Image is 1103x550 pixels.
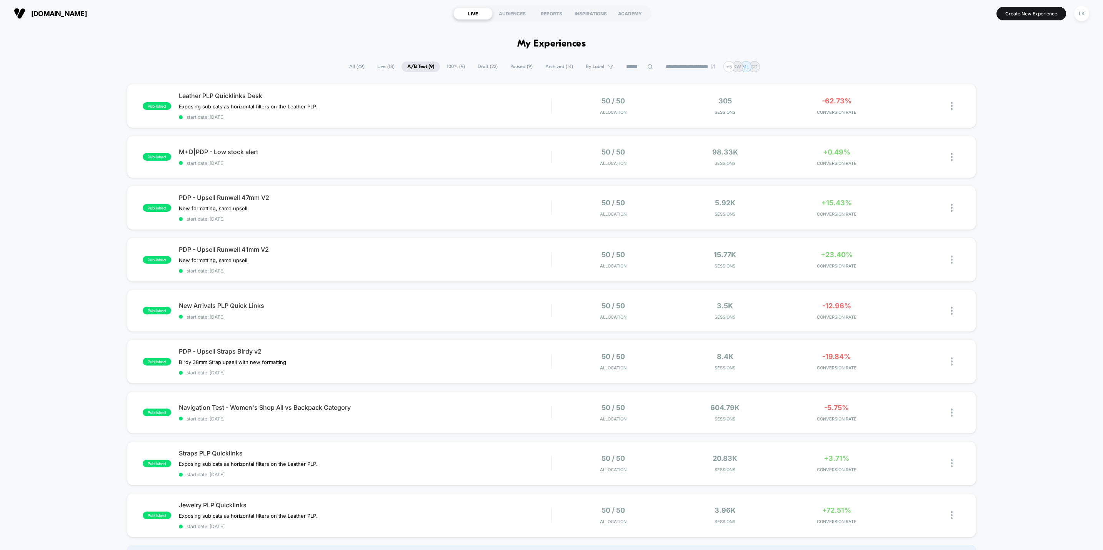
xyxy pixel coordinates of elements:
span: 50 / 50 [601,251,625,259]
span: Sessions [671,416,779,422]
span: +3.71% [824,454,849,462]
span: A/B Test ( 9 ) [402,61,440,72]
div: LK [1074,6,1089,21]
span: published [143,204,171,212]
span: New Arrivals PLP Quick Links [179,302,551,309]
div: INSPIRATIONS [571,7,610,20]
h1: My Experiences [517,38,586,50]
span: Straps PLP Quicklinks [179,449,551,457]
span: 50 / 50 [601,97,625,105]
span: By Label [586,64,604,70]
span: start date: [DATE] [179,370,551,376]
button: Create New Experience [996,7,1066,20]
p: KW [733,64,741,70]
span: Sessions [671,519,779,524]
span: Sessions [671,110,779,115]
span: +0.49% [823,148,850,156]
span: Paused ( 9 ) [505,61,538,72]
span: published [143,358,171,366]
img: close [951,459,953,467]
span: Allocation [600,365,626,371]
img: Visually logo [14,8,25,19]
span: Draft ( 22 ) [472,61,503,72]
button: [DOMAIN_NAME] [12,7,89,20]
span: CONVERSION RATE [783,467,890,472]
span: CONVERSION RATE [783,161,890,166]
span: Allocation [600,314,626,320]
span: published [143,256,171,264]
span: 50 / 50 [601,352,625,361]
span: published [143,512,171,519]
span: CONVERSION RATE [783,110,890,115]
span: Allocation [600,416,626,422]
img: close [951,204,953,212]
span: 305 [718,97,732,105]
img: close [951,511,953,519]
span: Sessions [671,314,779,320]
span: 50 / 50 [601,454,625,462]
span: Sessions [671,161,779,166]
span: 50 / 50 [601,404,625,412]
span: Allocation [600,467,626,472]
span: -12.96% [822,302,851,310]
span: CONVERSION RATE [783,263,890,269]
img: close [951,256,953,264]
span: Navigation Test - Women's Shop All vs Backpack Category [179,404,551,411]
span: CONVERSION RATE [783,365,890,371]
img: end [711,64,715,69]
p: CD [751,64,758,70]
span: 604.79k [710,404,740,412]
span: 98.33k [712,148,738,156]
span: +72.51% [822,506,851,514]
span: -62.73% [822,97,851,105]
span: Archived ( 14 ) [540,61,579,72]
span: Sessions [671,211,779,217]
span: 15.77k [714,251,736,259]
span: 8.4k [717,352,733,361]
span: published [143,307,171,314]
span: published [143,460,171,467]
div: LIVE [453,7,493,20]
span: 5.92k [715,199,735,207]
span: start date: [DATE] [179,416,551,422]
span: Leather PLP Quicklinks Desk [179,92,551,100]
span: PDP - Upsell Runwell 47mm V2 [179,194,551,201]
span: Exposing sub cats as horizontal filters on the Leather PLP. [179,103,319,110]
span: Birdy 38mm Strap upsell with new formatting [179,359,286,365]
span: PDP - Upsell Straps Birdy v2 [179,347,551,355]
span: Allocation [600,211,626,217]
span: PDP - Upsell Runwell 41mm V2 [179,246,551,253]
div: ACADEMY [610,7,650,20]
span: Sessions [671,467,779,472]
span: start date: [DATE] [179,472,551,477]
span: published [143,153,171,161]
span: CONVERSION RATE [783,416,890,422]
span: 100% ( 9 ) [441,61,471,72]
span: 50 / 50 [601,148,625,156]
span: start date: [DATE] [179,523,551,529]
span: Allocation [600,263,626,269]
span: New formatting, same upsell [179,257,247,263]
span: 3.96k [715,506,736,514]
img: close [951,357,953,366]
span: Live ( 18 ) [372,61,400,72]
span: Allocation [600,161,626,166]
span: -5.75% [824,404,849,412]
span: [DOMAIN_NAME] [31,10,87,18]
img: close [951,153,953,161]
span: CONVERSION RATE [783,519,890,524]
div: + 5 [723,61,735,72]
span: +23.40% [821,251,853,259]
span: CONVERSION RATE [783,211,890,217]
span: All ( 49 ) [343,61,370,72]
span: Jewelry PLP Quicklinks [179,501,551,509]
button: LK [1072,6,1091,22]
span: 50 / 50 [601,506,625,514]
img: close [951,307,953,315]
span: New formatting, same upsell [179,205,247,211]
span: published [143,409,171,416]
span: 20.83k [713,454,737,462]
span: start date: [DATE] [179,314,551,320]
span: Sessions [671,263,779,269]
span: published [143,102,171,110]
